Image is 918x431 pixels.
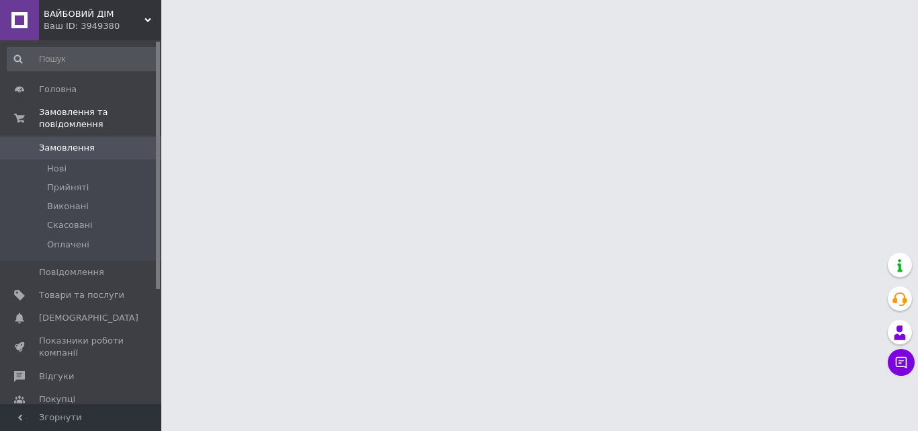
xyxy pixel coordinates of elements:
[39,393,75,405] span: Покупці
[39,83,77,95] span: Головна
[47,200,89,212] span: Виконані
[44,8,144,20] span: ВАЙБОВИЙ ДІМ
[7,47,159,71] input: Пошук
[47,239,89,251] span: Оплачені
[39,370,74,383] span: Відгуки
[39,142,95,154] span: Замовлення
[39,106,161,130] span: Замовлення та повідомлення
[47,182,89,194] span: Прийняті
[39,335,124,359] span: Показники роботи компанії
[39,289,124,301] span: Товари та послуги
[888,349,915,376] button: Чат з покупцем
[47,219,93,231] span: Скасовані
[39,266,104,278] span: Повідомлення
[44,20,161,32] div: Ваш ID: 3949380
[39,312,138,324] span: [DEMOGRAPHIC_DATA]
[47,163,67,175] span: Нові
